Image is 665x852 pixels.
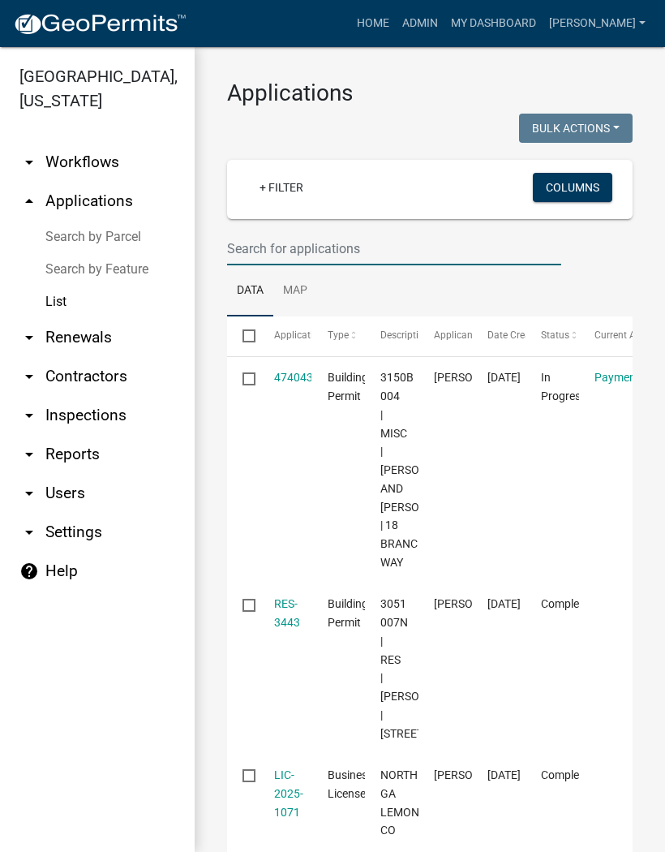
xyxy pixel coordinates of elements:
i: arrow_drop_down [19,484,39,503]
span: Current Activity [594,329,662,341]
i: arrow_drop_down [19,445,39,464]
a: Data [227,265,273,317]
i: arrow_drop_down [19,406,39,425]
a: LIC-2025-1071 [274,768,303,819]
span: 3150B 004 | MISC | BARRY AND RYANN STONE | 18 BRANCH WAY [380,371,467,569]
span: 09/04/2025 [487,768,521,781]
a: + Filter [247,173,316,202]
input: Search for applications [227,232,561,265]
span: Type [328,329,349,341]
button: Bulk Actions [519,114,633,143]
i: arrow_drop_down [19,367,39,386]
span: BARRY STONE [434,371,521,384]
i: arrow_drop_up [19,191,39,211]
button: Columns [533,173,612,202]
span: Description [380,329,430,341]
span: Applicant [434,329,476,341]
datatable-header-cell: Status [526,316,579,355]
span: Status [541,329,569,341]
span: STEPHAN LATKA [434,768,521,781]
a: Map [273,265,317,317]
span: Date Created [487,329,544,341]
datatable-header-cell: Description [365,316,418,355]
i: arrow_drop_down [19,328,39,347]
a: Admin [396,8,444,39]
span: Building Permit [328,371,368,402]
span: Building Permit [328,597,368,629]
a: 474043 [274,371,313,384]
span: Completed [541,768,595,781]
a: [PERSON_NAME] [543,8,652,39]
a: RES-3443 [274,597,300,629]
a: Home [350,8,396,39]
h3: Applications [227,80,633,107]
span: 3051 007N | RES | VIKKI/TEST | 580 PLEASANT GROVE RD [380,597,498,739]
a: Payment [594,371,640,384]
datatable-header-cell: Select [227,316,258,355]
span: Completed [541,597,595,610]
span: VIKKI CHADWICK [434,597,521,610]
i: arrow_drop_down [19,523,39,542]
span: 09/05/2025 [487,597,521,610]
datatable-header-cell: Current Activity [579,316,633,355]
span: 09/05/2025 [487,371,521,384]
span: Application Number [274,329,363,341]
datatable-header-cell: Date Created [472,316,526,355]
i: arrow_drop_down [19,153,39,172]
span: Business License [328,768,373,800]
datatable-header-cell: Application Number [258,316,311,355]
span: NORTH GA LEMONADE CO [380,768,440,837]
span: In Progress [541,371,586,402]
a: My Dashboard [444,8,543,39]
datatable-header-cell: Applicant [418,316,472,355]
i: help [19,562,39,581]
datatable-header-cell: Type [311,316,365,355]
